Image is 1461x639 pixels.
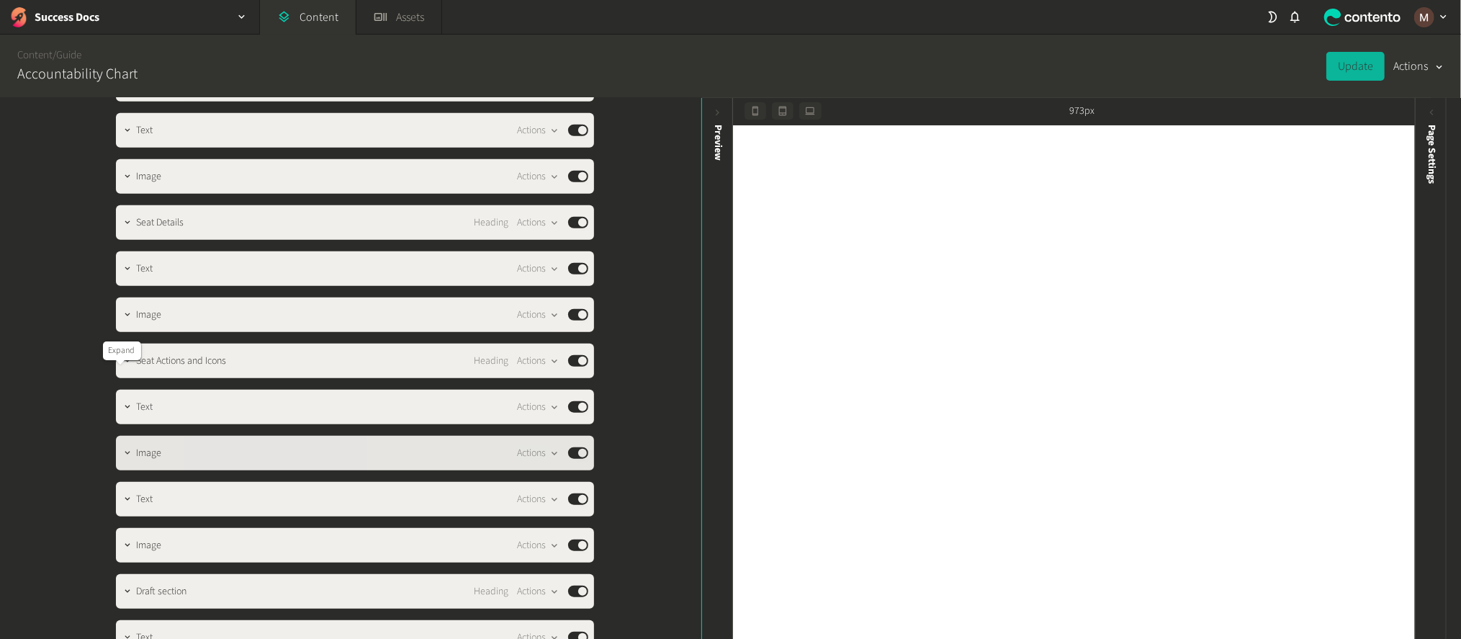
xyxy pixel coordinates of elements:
button: Actions [517,583,559,600]
span: Image [136,446,161,461]
button: Actions [517,491,559,508]
div: Expand [103,341,141,360]
h2: Accountability Chart [17,63,138,85]
button: Actions [517,168,559,185]
a: Content [17,48,53,63]
span: 973px [1069,104,1094,119]
button: Actions [1393,52,1444,81]
span: Seat Actions and Icons [136,354,226,369]
img: Marinel G [1414,7,1434,27]
span: Draft section [136,584,186,599]
span: Image [136,169,161,184]
span: Text [136,492,153,507]
button: Actions [517,444,559,462]
button: Actions [517,537,559,554]
button: Actions [517,260,559,277]
div: Preview [710,125,725,161]
button: Actions [517,306,559,323]
span: Text [136,400,153,415]
h2: Success Docs [35,9,99,26]
button: Actions [517,352,559,370]
button: Actions [517,398,559,416]
span: Image [136,308,161,323]
span: Heading [474,584,508,599]
img: Success Docs [9,7,29,27]
span: Heading [474,354,508,369]
span: Text [136,262,153,277]
span: Text [136,123,153,138]
a: Guide [56,48,81,63]
span: / [53,48,56,63]
button: Actions [517,214,559,231]
button: Actions [517,122,559,139]
span: Seat Details [136,215,184,231]
span: Heading [474,215,508,231]
span: Page Settings [1424,125,1439,184]
span: Image [136,538,161,553]
button: Update [1326,52,1385,81]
